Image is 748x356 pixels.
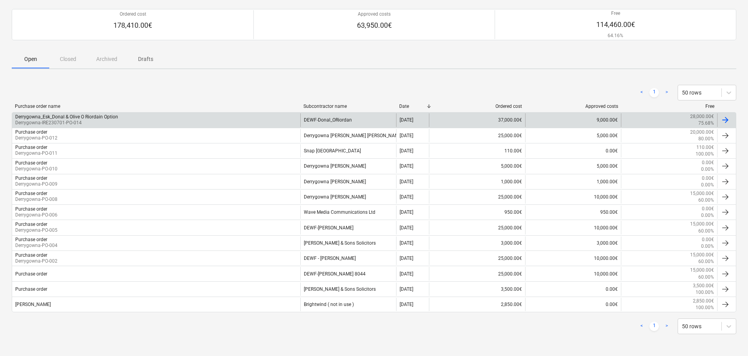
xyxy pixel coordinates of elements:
p: 0.00% [701,166,714,173]
p: Ordered cost [113,11,152,18]
div: 5,000.00€ [525,129,621,142]
div: Purchase order [15,252,47,258]
p: Free [596,10,635,17]
div: DEWF - [PERSON_NAME] [300,252,396,265]
div: 0.00€ [525,283,621,296]
div: 37,000.00€ [429,113,525,127]
p: Derrygowna-PO-005 [15,227,57,234]
div: Snap [GEOGRAPHIC_DATA] [300,144,396,157]
div: [DATE] [400,117,413,123]
p: Derrygowna-PO-006 [15,212,57,218]
div: Purchase order [15,286,47,292]
a: Page 1 is your current page [649,88,659,97]
div: Derrygowna [PERSON_NAME] [PERSON_NAME] [300,129,396,142]
div: Brightwind ( not in use ) [300,298,396,311]
div: [PERSON_NAME] [15,302,51,307]
p: Open [21,55,40,63]
div: 10,000.00€ [525,190,621,204]
div: Subcontractor name [303,104,393,109]
a: Page 1 is your current page [649,322,659,331]
div: [DATE] [400,194,413,200]
div: [DATE] [400,271,413,277]
div: Purchase order [15,129,47,135]
p: 15,000.00€ [690,221,714,227]
div: Derrygowna [PERSON_NAME] [300,159,396,173]
div: 2,850.00€ [429,298,525,311]
p: Approved costs [357,11,392,18]
div: Ordered cost [432,104,522,109]
div: [DATE] [400,256,413,261]
div: [DATE] [400,148,413,154]
div: Purchase order [15,145,47,150]
p: 20,000.00€ [690,129,714,136]
p: Derrygowna-PO-004 [15,242,57,249]
p: 3,500.00€ [693,283,714,289]
div: 110.00€ [429,144,525,157]
p: 0.00% [701,243,714,250]
div: 950.00€ [525,206,621,219]
div: Purchase order [15,160,47,166]
div: [DATE] [400,225,413,231]
div: Wave Media Communications Ltd [300,206,396,219]
div: DEWF-Donal_ORiordan [300,113,396,127]
p: 60.00% [698,258,714,265]
div: Purchase order [15,222,47,227]
div: 25,000.00€ [429,190,525,204]
div: Purchase order name [15,104,297,109]
p: Derrygowna-IRE230701-PO-014 [15,120,118,126]
div: Purchase order [15,206,47,212]
div: [PERSON_NAME] & Sons Solicitors [300,283,396,296]
p: 0.00€ [702,206,714,212]
div: Approved costs [528,104,618,109]
div: Derrygowna [PERSON_NAME] [300,175,396,188]
p: 110.00€ [696,144,714,151]
div: [PERSON_NAME] & Sons Solicitors [300,236,396,250]
p: Derrygowna-PO-008 [15,196,57,203]
p: 75.68% [698,120,714,127]
p: Derrygowna-PO-010 [15,166,57,172]
div: 9,000.00€ [525,113,621,127]
div: 25,000.00€ [429,221,525,234]
div: 3,000.00€ [525,236,621,250]
div: 25,000.00€ [429,267,525,280]
p: 178,410.00€ [113,21,152,30]
p: 64.16% [596,32,635,39]
p: 100.00% [696,151,714,157]
div: [DATE] [400,133,413,138]
p: Drafts [136,55,155,63]
div: [DATE] [400,240,413,246]
p: 100.00% [696,304,714,311]
div: 10,000.00€ [525,267,621,280]
p: Derrygowna-PO-011 [15,150,57,157]
p: 100.00% [696,289,714,296]
p: 0.00% [701,212,714,219]
div: [DATE] [400,209,413,215]
div: 3,000.00€ [429,236,525,250]
p: Derrygowna-PO-012 [15,135,57,141]
p: Derrygowna-PO-002 [15,258,57,265]
div: 0.00€ [525,298,621,311]
p: 63,950.00€ [357,21,392,30]
div: Purchase order [15,191,47,196]
div: 0.00€ [525,144,621,157]
p: 15,000.00€ [690,190,714,197]
iframe: Chat Widget [709,318,748,356]
div: 1,000.00€ [525,175,621,188]
p: 60.00% [698,274,714,281]
div: 5,000.00€ [525,159,621,173]
p: 0.00€ [702,175,714,182]
p: Derrygowna-PO-009 [15,181,57,188]
div: 10,000.00€ [525,252,621,265]
div: DEWF-[PERSON_NAME] 8044 [300,267,396,280]
div: 5,000.00€ [429,159,525,173]
div: 25,000.00€ [429,129,525,142]
div: 1,000.00€ [429,175,525,188]
div: Derrygowna [PERSON_NAME] [300,190,396,204]
p: 80.00% [698,136,714,142]
div: [DATE] [400,286,413,292]
div: 10,000.00€ [525,221,621,234]
a: Next page [662,322,671,331]
p: 2,850.00€ [693,298,714,304]
div: 25,000.00€ [429,252,525,265]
